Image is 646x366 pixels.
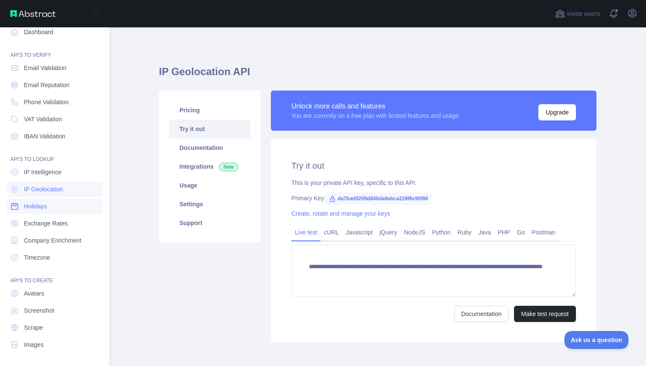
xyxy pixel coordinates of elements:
[7,250,103,265] a: Timezone
[24,202,47,211] span: Holidays
[24,340,44,349] span: Images
[24,219,68,228] span: Exchange Rates
[326,192,432,205] span: da7bad9209d840da8ebca229f6c90f86
[429,225,454,239] a: Python
[24,115,62,123] span: VAT Validation
[529,225,559,239] a: Postman
[7,199,103,214] a: Holidays
[169,214,250,232] a: Support
[454,225,475,239] a: Ruby
[454,306,509,322] a: Documentation
[24,98,69,106] span: Phone Validation
[169,157,250,176] a: Integrations New
[7,233,103,248] a: Company Enrichment
[7,216,103,231] a: Exchange Rates
[24,81,70,89] span: Email Reputation
[7,77,103,93] a: Email Reputation
[7,94,103,110] a: Phone Validation
[24,323,43,332] span: Scrape
[169,195,250,214] a: Settings
[7,267,103,284] div: API'S TO CREATE
[291,194,576,202] div: Primary Key:
[291,160,576,172] h2: Try it out
[291,111,459,120] div: You are currently on a free plan with limited features and usage
[514,306,576,322] button: Make test request
[169,138,250,157] a: Documentation
[24,253,50,262] span: Timezone
[169,176,250,195] a: Usage
[219,163,238,171] span: New
[567,9,600,19] span: Invite users
[10,10,56,17] img: Abstract API
[291,101,459,111] div: Unlock more calls and features
[7,337,103,352] a: Images
[24,64,66,72] span: Email Validation
[291,179,576,187] div: This is your private API key, specific to this API.
[159,65,596,85] h1: IP Geolocation API
[320,225,342,239] a: cURL
[553,7,602,20] button: Invite users
[7,286,103,301] a: Avatars
[7,303,103,318] a: Screenshot
[7,320,103,335] a: Scrape
[7,111,103,127] a: VAT Validation
[400,225,429,239] a: NodeJS
[291,210,390,217] a: Create, rotate and manage your keys
[24,289,44,298] span: Avatars
[24,132,65,141] span: IBAN Validation
[7,41,103,59] div: API'S TO VERIFY
[169,101,250,120] a: Pricing
[7,164,103,180] a: IP Intelligence
[538,104,576,120] button: Upgrade
[24,185,63,193] span: IP Geolocation
[7,146,103,163] div: API'S TO LOOKUP
[24,306,54,315] span: Screenshot
[7,60,103,76] a: Email Validation
[564,331,629,349] iframe: Toggle Customer Support
[376,225,400,239] a: jQuery
[342,225,376,239] a: Javascript
[24,236,82,245] span: Company Enrichment
[169,120,250,138] a: Try it out
[7,24,103,40] a: Dashboard
[514,225,529,239] a: Go
[24,168,62,176] span: IP Intelligence
[291,225,320,239] a: Live test
[475,225,495,239] a: Java
[494,225,514,239] a: PHP
[7,182,103,197] a: IP Geolocation
[7,129,103,144] a: IBAN Validation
